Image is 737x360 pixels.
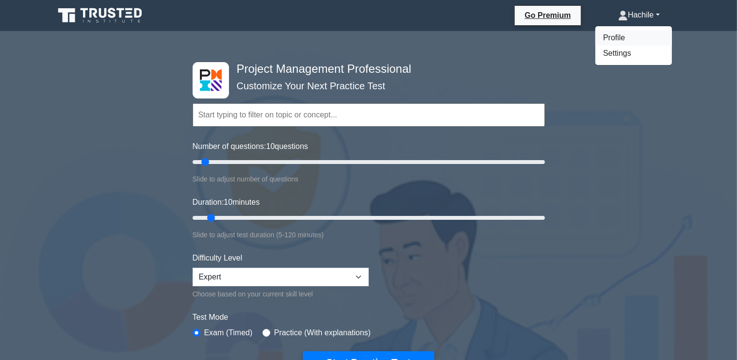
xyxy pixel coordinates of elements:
label: Number of questions: questions [193,141,308,152]
h4: Project Management Professional [233,62,497,76]
label: Test Mode [193,311,545,323]
label: Duration: minutes [193,196,260,208]
input: Start typing to filter on topic or concept... [193,103,545,127]
div: Choose based on your current skill level [193,288,369,300]
a: Profile [595,30,672,46]
a: Settings [595,46,672,61]
div: Slide to adjust test duration (5-120 minutes) [193,229,545,241]
a: Hachile [595,5,683,25]
ul: Hachile [595,26,672,65]
label: Practice (With explanations) [274,327,371,339]
span: 10 [224,198,232,206]
span: 10 [266,142,275,150]
div: Slide to adjust number of questions [193,173,545,185]
label: Exam (Timed) [204,327,253,339]
a: Go Premium [519,9,576,21]
label: Difficulty Level [193,252,243,264]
